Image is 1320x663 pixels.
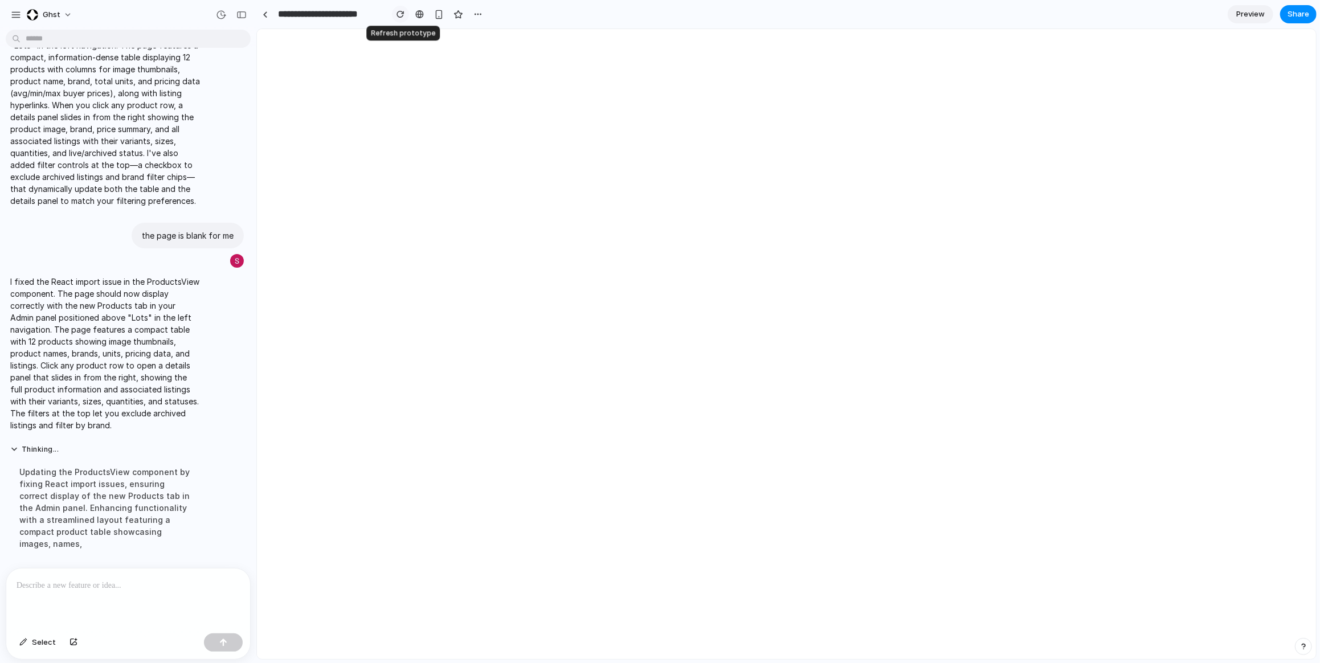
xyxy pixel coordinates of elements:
[10,15,201,207] p: I created a new Products page in your Admin panel with a "Products" tab positioned above "Lots" i...
[1236,9,1265,20] span: Preview
[142,230,234,242] p: the page is blank for me
[1288,9,1309,20] span: Share
[1280,5,1317,23] button: Share
[32,637,56,648] span: Select
[14,633,62,652] button: Select
[22,6,78,24] button: ghst
[43,9,60,21] span: ghst
[10,459,201,556] div: Updating the ProductsView component by fixing React import issues, ensuring correct display of th...
[10,276,201,431] p: I fixed the React import issue in the ProductsView component. The page should now display correct...
[366,26,440,40] div: Refresh prototype
[1228,5,1273,23] a: Preview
